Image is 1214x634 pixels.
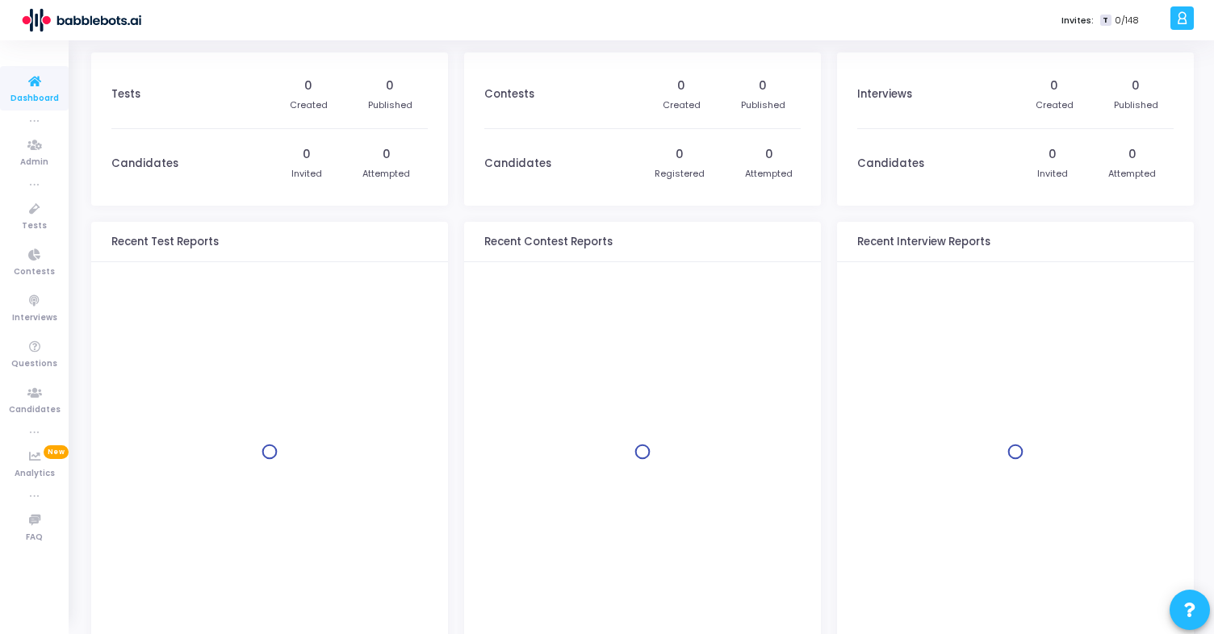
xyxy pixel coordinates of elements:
[1108,167,1156,181] div: Attempted
[20,156,48,169] span: Admin
[26,531,43,544] span: FAQ
[368,98,412,112] div: Published
[11,357,57,371] span: Questions
[677,77,685,94] div: 0
[1132,77,1140,94] div: 0
[484,157,551,170] h3: Candidates
[111,157,178,170] h3: Candidates
[759,77,767,94] div: 0
[386,77,394,94] div: 0
[663,98,701,112] div: Created
[304,77,312,94] div: 0
[1115,14,1139,27] span: 0/148
[383,146,391,163] div: 0
[857,88,912,101] h3: Interviews
[15,467,55,481] span: Analytics
[484,236,613,248] h3: Recent Contest Reports
[857,157,924,170] h3: Candidates
[745,167,793,181] div: Attempted
[10,92,59,106] span: Dashboard
[1114,98,1158,112] div: Published
[44,445,69,459] span: New
[1049,146,1057,163] div: 0
[290,98,328,112] div: Created
[1036,98,1074,112] div: Created
[1128,146,1137,163] div: 0
[303,146,311,163] div: 0
[741,98,785,112] div: Published
[484,88,534,101] h3: Contests
[14,265,55,279] span: Contests
[20,4,141,36] img: logo
[1061,14,1094,27] label: Invites:
[1100,15,1111,27] span: T
[12,311,57,325] span: Interviews
[655,167,705,181] div: Registered
[22,219,47,233] span: Tests
[857,236,990,248] h3: Recent Interview Reports
[676,146,684,163] div: 0
[111,88,140,101] h3: Tests
[111,236,219,248] h3: Recent Test Reports
[1050,77,1058,94] div: 0
[291,167,322,181] div: Invited
[1037,167,1068,181] div: Invited
[765,146,773,163] div: 0
[9,403,61,417] span: Candidates
[362,167,410,181] div: Attempted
